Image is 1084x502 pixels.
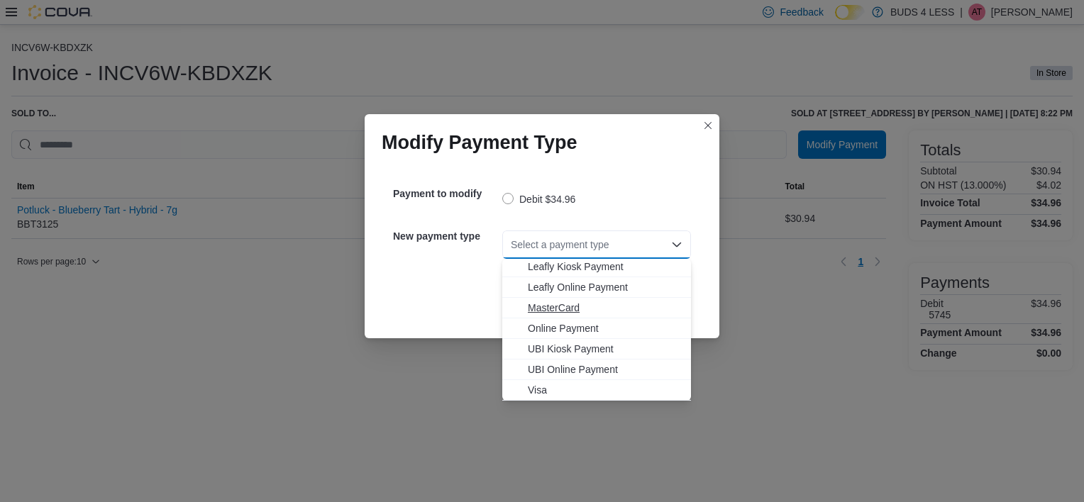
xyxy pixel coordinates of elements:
span: Online Payment [528,321,682,335]
h5: New payment type [393,222,499,250]
input: Accessible screen reader label [511,236,512,253]
button: UBI Online Payment [502,359,691,380]
span: Leafly Online Payment [528,280,682,294]
button: Leafly Online Payment [502,277,691,298]
label: Debit $34.96 [502,191,575,208]
span: Leafly Kiosk Payment [528,260,682,274]
span: UBI Online Payment [528,362,682,376]
button: Closes this modal window [699,117,717,134]
span: MasterCard [528,301,682,315]
h5: Payment to modify [393,179,499,208]
span: UBI Kiosk Payment [528,342,682,356]
span: Visa [528,383,682,397]
button: Leafly Kiosk Payment [502,257,691,277]
h1: Modify Payment Type [382,131,577,154]
button: Visa [502,380,691,401]
button: Close list of options [671,239,682,250]
button: UBI Kiosk Payment [502,339,691,359]
button: MasterCard [502,298,691,318]
button: Online Payment [502,318,691,339]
